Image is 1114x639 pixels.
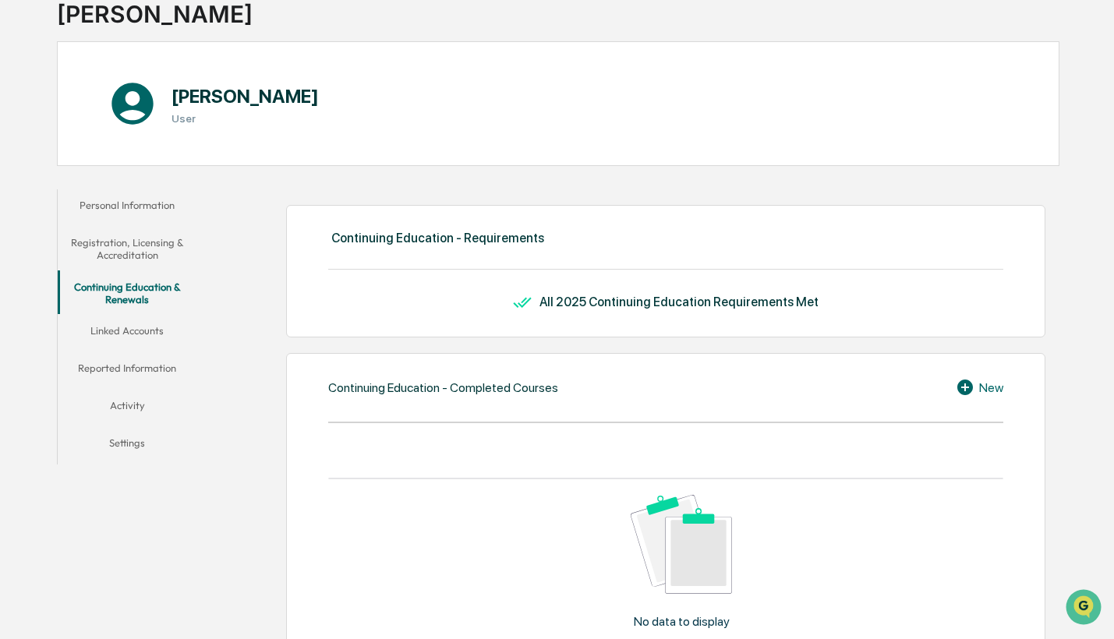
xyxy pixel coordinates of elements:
[328,380,558,395] div: Continuing Education - Completed Courses
[172,112,319,125] h3: User
[58,271,197,316] button: Continuing Education & Renewals
[107,190,200,218] a: 🗄️Attestations
[16,33,284,58] p: How can we help?
[58,352,197,390] button: Reported Information
[31,196,101,212] span: Preclearance
[129,196,193,212] span: Attestations
[53,135,197,147] div: We're available if you need us!
[16,228,28,240] div: 🔎
[53,119,256,135] div: Start new chat
[58,427,197,464] button: Settings
[634,614,730,629] p: No data to display
[9,220,104,248] a: 🔎Data Lookup
[16,198,28,210] div: 🖐️
[58,315,197,352] button: Linked Accounts
[631,495,732,594] img: No data
[9,190,107,218] a: 🖐️Preclearance
[113,198,126,210] div: 🗄️
[58,189,197,464] div: secondary tabs example
[58,227,197,271] button: Registration, Licensing & Accreditation
[172,85,319,108] h1: [PERSON_NAME]
[331,231,544,245] div: Continuing Education - Requirements
[265,124,284,143] button: Start new chat
[1064,588,1106,630] iframe: Open customer support
[31,226,98,242] span: Data Lookup
[58,390,197,427] button: Activity
[539,295,819,309] div: All 2025 Continuing Education Requirements Met
[155,264,189,276] span: Pylon
[58,189,197,227] button: Personal Information
[16,119,44,147] img: 1746055101610-c473b297-6a78-478c-a979-82029cc54cd1
[110,263,189,276] a: Powered byPylon
[956,378,1003,397] div: New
